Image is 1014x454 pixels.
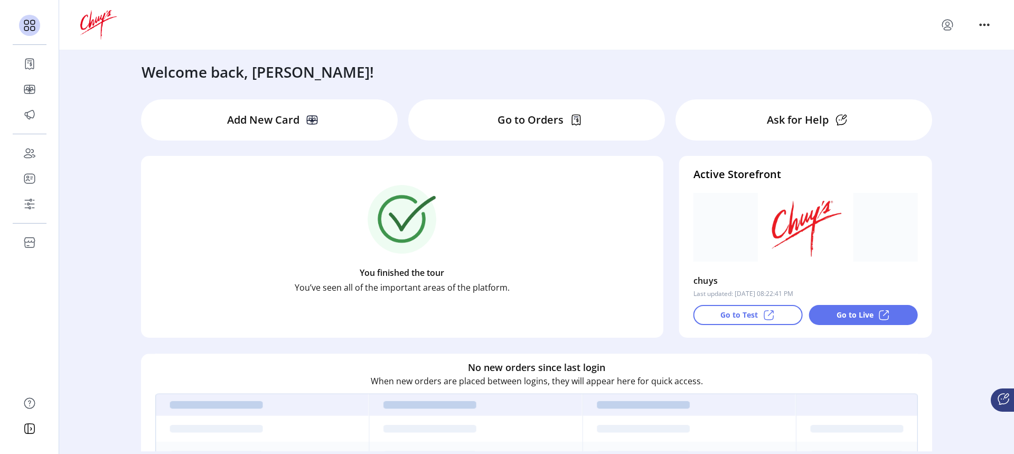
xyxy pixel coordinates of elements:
[767,112,829,128] p: Ask for Help
[837,309,874,320] p: Go to Live
[693,166,918,182] h4: Active Storefront
[693,289,793,299] p: Last updated: [DATE] 08:22:41 PM
[939,16,956,33] button: menu
[80,10,117,40] img: logo
[720,309,758,320] p: Go to Test
[371,374,703,387] p: When new orders are placed between logins, they will appear here for quick access.
[227,112,299,128] p: Add New Card
[468,360,605,374] h6: No new orders since last login
[360,266,444,279] p: You finished the tour
[142,61,374,83] h3: Welcome back, [PERSON_NAME]!
[976,16,993,33] button: menu
[693,272,718,289] p: chuys
[497,112,564,128] p: Go to Orders
[295,281,510,294] p: You’ve seen all of the important areas of the platform.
